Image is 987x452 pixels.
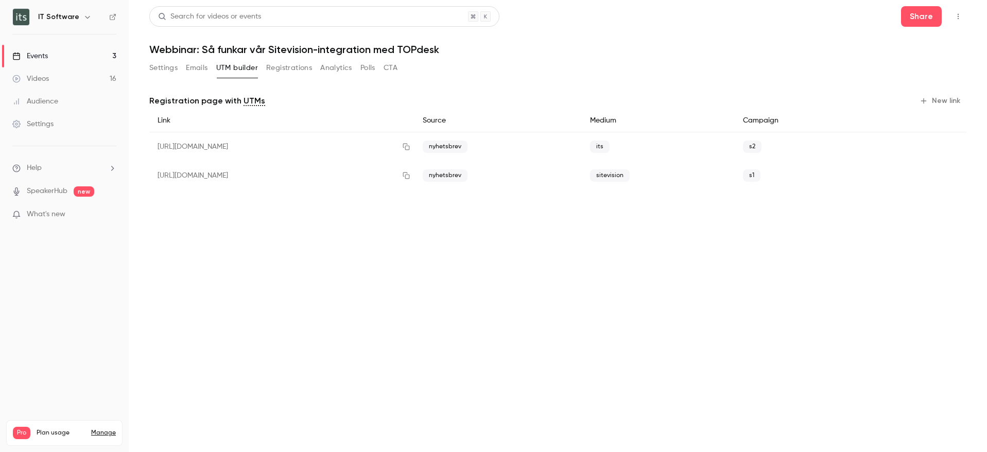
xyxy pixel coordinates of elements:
[149,95,265,107] p: Registration page with
[735,109,876,132] div: Campaign
[104,210,116,219] iframe: Noticeable Trigger
[266,60,312,76] button: Registrations
[582,109,735,132] div: Medium
[12,119,54,129] div: Settings
[12,51,48,61] div: Events
[27,209,65,220] span: What's new
[423,169,467,182] span: nyhetsbrev
[149,43,966,56] h1: Webbinar: Så funkar vår Sitevision-integration med TOPdesk
[590,141,610,153] span: its
[186,60,207,76] button: Emails
[743,141,761,153] span: s2
[37,429,85,437] span: Plan usage
[216,60,258,76] button: UTM builder
[149,109,414,132] div: Link
[149,132,414,162] div: [URL][DOMAIN_NAME]
[27,186,67,197] a: SpeakerHub
[91,429,116,437] a: Manage
[13,9,29,25] img: IT Software
[414,109,581,132] div: Source
[360,60,375,76] button: Polls
[901,6,942,27] button: Share
[743,169,760,182] span: s1
[38,12,79,22] h6: IT Software
[74,186,94,197] span: new
[423,141,467,153] span: nyhetsbrev
[13,427,30,439] span: Pro
[149,161,414,190] div: [URL][DOMAIN_NAME]
[149,60,178,76] button: Settings
[158,11,261,22] div: Search for videos or events
[12,163,116,173] li: help-dropdown-opener
[384,60,397,76] button: CTA
[915,93,966,109] button: New link
[12,96,58,107] div: Audience
[27,163,42,173] span: Help
[590,169,630,182] span: sitevision
[320,60,352,76] button: Analytics
[12,74,49,84] div: Videos
[244,95,265,107] a: UTMs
